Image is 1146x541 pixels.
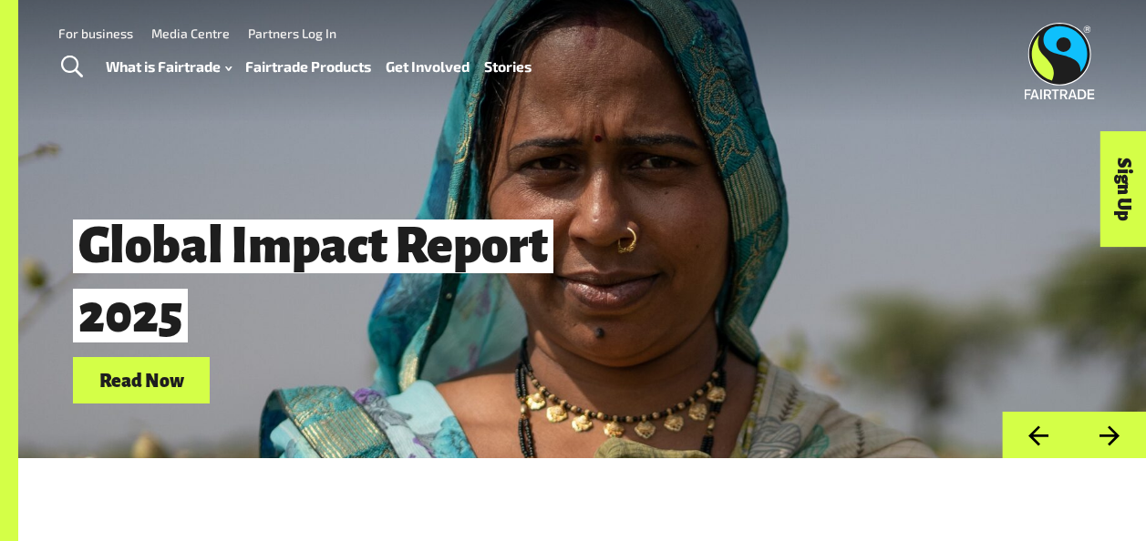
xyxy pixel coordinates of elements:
[151,26,230,41] a: Media Centre
[73,357,210,403] a: Read Now
[248,26,336,41] a: Partners Log In
[484,54,532,79] a: Stories
[106,54,232,79] a: What is Fairtrade
[1074,412,1146,458] button: Next
[1025,23,1095,99] img: Fairtrade Australia New Zealand logo
[49,45,94,90] a: Toggle Search
[1002,412,1074,458] button: Previous
[386,54,470,79] a: Get Involved
[245,54,371,79] a: Fairtrade Products
[73,219,553,343] span: Global Impact Report 2025
[58,26,133,41] a: For business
